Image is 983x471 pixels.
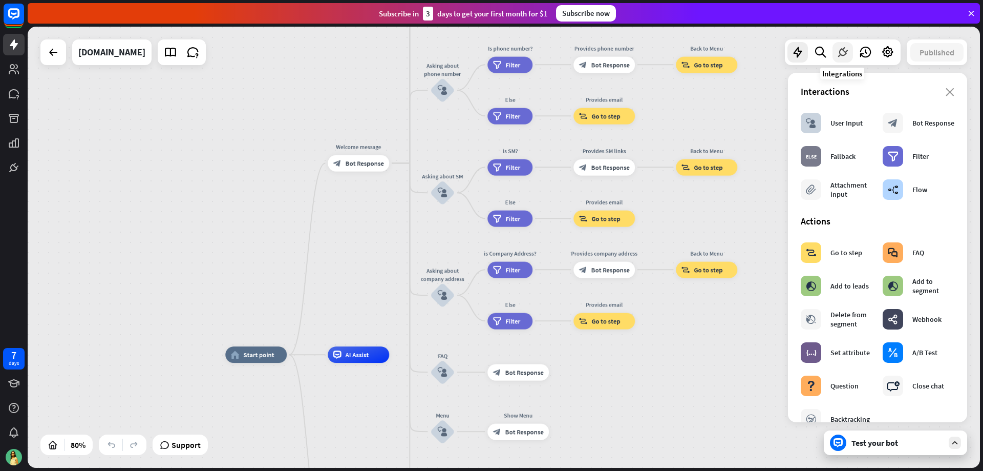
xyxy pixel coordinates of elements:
[8,4,39,35] button: Open LiveChat chat widget
[481,147,539,155] div: is SM?
[888,347,898,358] i: block_ab_testing
[801,215,954,227] div: Actions
[888,151,899,161] i: filter
[591,60,630,69] span: Bot Response
[830,152,856,161] div: Fallback
[346,351,369,359] span: AI Assist
[806,248,817,258] i: block_goto
[591,163,630,171] span: Bot Response
[379,7,548,21] div: Subscribe in days to get your first month for $1
[694,163,722,171] span: Go to step
[806,118,816,128] i: block_user_input
[3,348,25,370] a: 7 days
[68,437,89,453] div: 80%
[888,185,899,195] i: builder_tree
[806,185,816,195] i: block_attachment
[912,152,929,161] div: Filter
[830,381,859,391] div: Question
[9,360,19,367] div: days
[493,163,502,171] i: filter
[418,267,467,283] div: Asking about company address
[493,60,502,69] i: filter
[481,300,539,309] div: Else
[681,265,690,274] i: block_goto
[493,112,502,120] i: filter
[322,142,395,151] div: Welcome message
[670,249,743,257] div: Back to Menu
[438,291,447,300] i: block_user_input
[567,300,641,309] div: Provides email
[231,351,240,359] i: home_2
[579,214,588,222] i: block_goto
[694,265,722,274] span: Go to step
[493,317,502,325] i: filter
[591,317,620,325] span: Go to step
[505,368,544,376] span: Bot Response
[912,348,937,357] div: A/B Test
[681,163,690,171] i: block_goto
[830,248,862,257] div: Go to step
[505,112,520,120] span: Filter
[888,118,898,128] i: block_bot_response
[830,118,863,128] div: User Input
[670,44,743,52] div: Back to Menu
[912,381,944,391] div: Close chat
[481,249,539,257] div: is Company Address?
[912,248,924,257] div: FAQ
[567,249,641,257] div: Provides company address
[481,44,539,52] div: Is phone number?
[591,112,620,120] span: Go to step
[172,437,201,453] span: Support
[418,411,467,419] div: Menu
[567,198,641,206] div: Provides email
[505,265,520,274] span: Filter
[912,185,927,194] div: Flow
[78,39,145,65] div: bghealthplans.com
[423,7,433,21] div: 3
[591,214,620,222] span: Go to step
[887,381,900,391] i: block_close_chat
[418,62,467,78] div: Asking about phone number
[830,348,870,357] div: Set attribute
[830,180,872,199] div: Attachment input
[493,214,502,222] i: filter
[912,277,954,295] div: Add to segment
[481,198,539,206] div: Else
[888,281,898,291] i: block_add_to_segment
[567,147,641,155] div: Provides SM links
[591,265,630,274] span: Bot Response
[806,314,816,324] i: block_delete_from_segment
[946,88,954,96] i: close
[493,368,501,376] i: block_bot_response
[493,427,501,436] i: block_bot_response
[438,86,447,95] i: block_user_input
[912,315,942,324] div: Webhook
[806,151,817,161] i: block_fallback
[579,317,588,325] i: block_goto
[567,95,641,104] div: Provides email
[694,60,722,69] span: Go to step
[579,163,587,171] i: block_bot_response
[830,310,872,329] div: Delete from segment
[438,188,447,198] i: block_user_input
[806,347,817,358] i: block_set_attribute
[888,248,898,258] i: block_faq
[681,60,690,69] i: block_goto
[910,43,964,62] button: Published
[579,265,587,274] i: block_bot_response
[801,86,954,97] div: Interactions
[11,351,16,360] div: 7
[670,147,743,155] div: Back to Menu
[912,118,954,128] div: Bot Response
[505,163,520,171] span: Filter
[243,351,274,359] span: Start point
[888,314,898,324] i: webhooks
[333,159,341,167] i: block_bot_response
[438,427,447,437] i: block_user_input
[830,281,869,291] div: Add to leads
[505,214,520,222] span: Filter
[481,411,555,419] div: Show Menu
[851,438,944,448] div: Test your bot
[806,281,816,291] i: block_add_to_segment
[505,427,544,436] span: Bot Response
